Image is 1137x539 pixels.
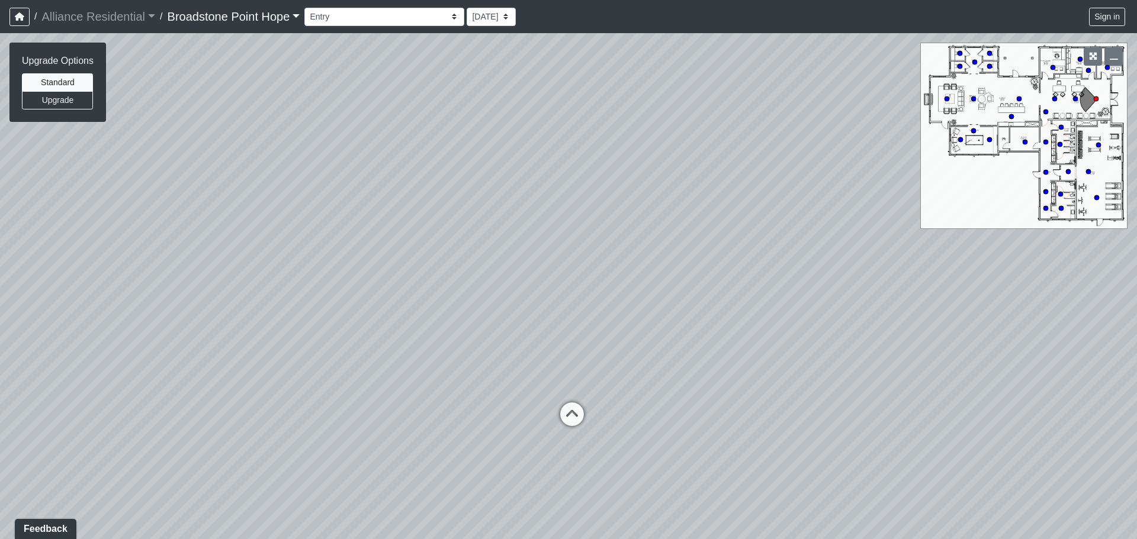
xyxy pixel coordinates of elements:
[22,91,93,109] button: Upgrade
[30,5,41,28] span: /
[41,5,155,28] a: Alliance Residential
[1089,8,1125,26] button: Sign in
[9,515,79,539] iframe: Ybug feedback widget
[155,5,167,28] span: /
[22,55,94,66] h6: Upgrade Options
[168,5,300,28] a: Broadstone Point Hope
[22,73,93,92] button: Standard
